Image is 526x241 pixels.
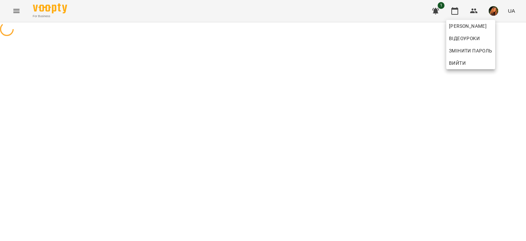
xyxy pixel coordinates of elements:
a: Змінити пароль [446,45,495,57]
span: Відеоуроки [449,34,480,43]
span: Вийти [449,59,466,67]
span: [PERSON_NAME] [449,22,492,30]
span: Змінити пароль [449,47,492,55]
button: Вийти [446,57,495,69]
a: [PERSON_NAME] [446,20,495,32]
a: Відеоуроки [446,32,483,45]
